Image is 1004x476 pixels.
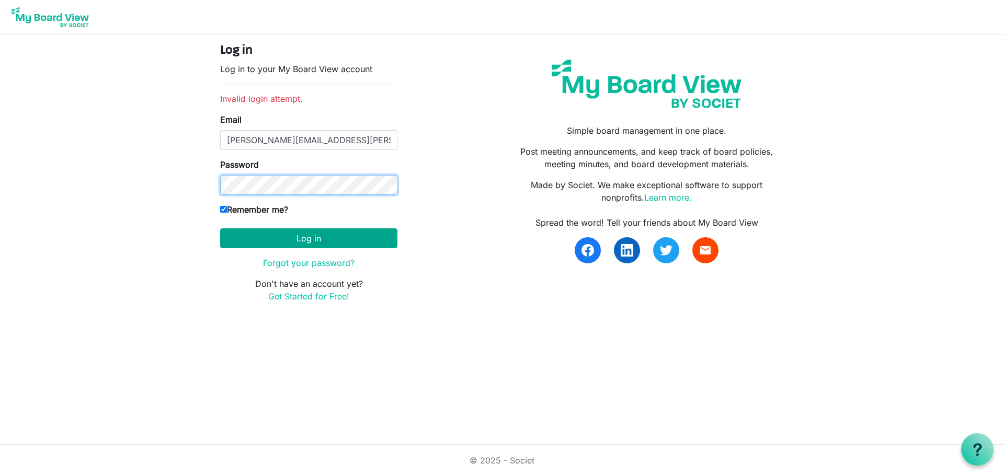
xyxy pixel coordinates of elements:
h4: Log in [220,43,397,59]
p: Simple board management in one place. [510,124,784,137]
img: facebook.svg [581,244,594,257]
label: Remember me? [220,203,288,216]
p: Don't have an account yet? [220,277,397,303]
a: © 2025 - Societ [470,455,534,466]
img: my-board-view-societ.svg [544,52,749,116]
a: Forgot your password? [263,258,355,268]
a: email [692,237,718,263]
label: Email [220,113,242,126]
label: Password [220,158,259,171]
img: linkedin.svg [621,244,633,257]
a: Get Started for Free! [268,291,349,301]
p: Log in to your My Board View account [220,63,397,75]
img: My Board View Logo [8,4,92,30]
button: Log in [220,228,397,248]
p: Made by Societ. We make exceptional software to support nonprofits. [510,179,784,204]
li: Invalid login attempt. [220,92,397,105]
p: Post meeting announcements, and keep track of board policies, meeting minutes, and board developm... [510,145,784,170]
span: email [699,244,712,257]
input: Remember me? [220,206,227,213]
img: twitter.svg [660,244,672,257]
a: Learn more. [644,192,692,203]
div: Spread the word! Tell your friends about My Board View [510,216,784,229]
